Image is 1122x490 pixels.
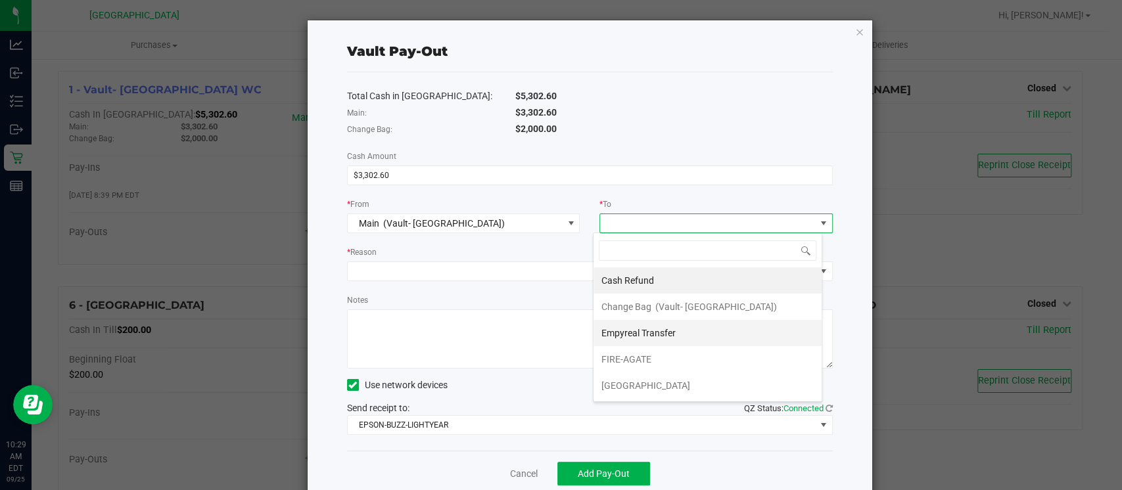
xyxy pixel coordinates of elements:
span: Total Cash in [GEOGRAPHIC_DATA]: [347,91,492,101]
button: Add Pay-Out [557,462,650,485]
label: From [347,198,369,210]
label: Use network devices [347,378,448,392]
span: Send receipt to: [347,403,409,413]
span: QZ Status: [744,403,833,413]
label: To [599,198,611,210]
span: $3,302.60 [515,107,557,118]
span: Connected [783,403,824,413]
span: $2,000.00 [515,123,557,134]
span: Change Bag: [347,125,392,134]
label: Notes [347,294,368,306]
span: Add Pay-Out [578,468,630,479]
div: Vault Pay-Out [347,41,448,61]
span: Change Bag [601,301,651,312]
span: Main [359,218,379,229]
span: Cash Amount [347,152,396,161]
span: FIRE-AGATE [601,354,651,365]
span: [GEOGRAPHIC_DATA] [601,380,690,391]
label: Reason [347,246,377,258]
a: Cancel [510,467,538,481]
span: Cash Refund [601,275,654,286]
span: EPSON-BUZZ-LIGHTYEAR [348,416,816,434]
span: (Vault- [GEOGRAPHIC_DATA]) [383,218,505,229]
span: Main: [347,108,367,118]
span: (Vault- [GEOGRAPHIC_DATA]) [655,301,777,312]
span: Empyreal Transfer [601,328,676,338]
iframe: Resource center [13,385,53,424]
span: $5,302.60 [515,91,557,101]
